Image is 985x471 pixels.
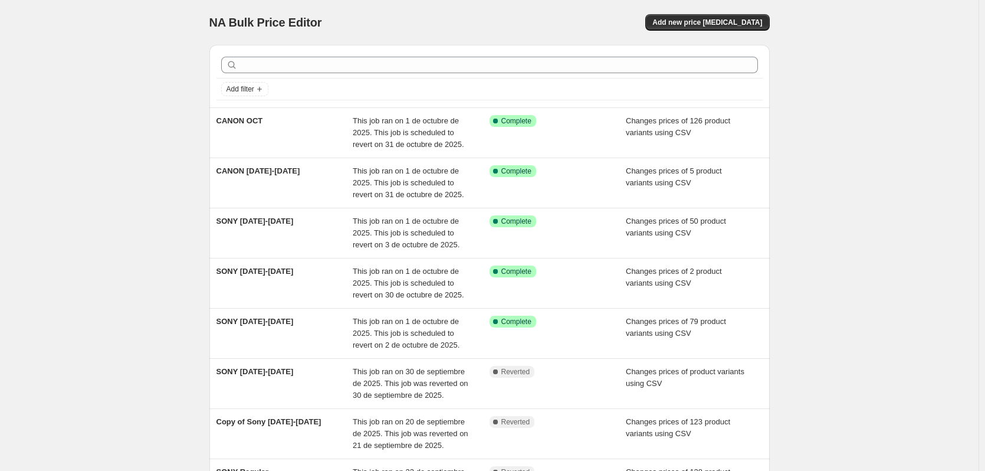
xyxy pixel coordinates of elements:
span: Reverted [501,417,530,427]
span: Changes prices of 50 product variants using CSV [626,217,726,237]
span: This job ran on 1 de octubre de 2025. This job is scheduled to revert on 31 de octubre de 2025. [353,166,464,199]
span: Complete [501,317,531,326]
span: SONY [DATE]-[DATE] [216,217,294,225]
span: Changes prices of product variants using CSV [626,367,744,388]
span: NA Bulk Price Editor [209,16,322,29]
span: SONY [DATE]-[DATE] [216,317,294,326]
span: Reverted [501,367,530,377]
span: This job ran on 20 de septiembre de 2025. This job was reverted on 21 de septiembre de 2025. [353,417,468,450]
button: Add new price [MEDICAL_DATA] [645,14,769,31]
span: CANON [DATE]-[DATE] [216,166,300,175]
span: This job ran on 1 de octubre de 2025. This job is scheduled to revert on 3 de octubre de 2025. [353,217,459,249]
span: This job ran on 1 de octubre de 2025. This job is scheduled to revert on 30 de octubre de 2025. [353,267,464,299]
span: Complete [501,166,531,176]
span: SONY [DATE]-[DATE] [216,367,294,376]
span: Complete [501,217,531,226]
span: CANON OCT [216,116,263,125]
button: Add filter [221,82,268,96]
span: Add new price [MEDICAL_DATA] [652,18,762,27]
span: Complete [501,267,531,276]
span: This job ran on 1 de octubre de 2025. This job is scheduled to revert on 2 de octubre de 2025. [353,317,459,349]
span: Changes prices of 126 product variants using CSV [626,116,730,137]
span: Changes prices of 2 product variants using CSV [626,267,722,287]
span: Complete [501,116,531,126]
span: Changes prices of 79 product variants using CSV [626,317,726,338]
span: Changes prices of 123 product variants using CSV [626,417,730,438]
span: Copy of Sony [DATE]-[DATE] [216,417,321,426]
span: This job ran on 1 de octubre de 2025. This job is scheduled to revert on 31 de octubre de 2025. [353,116,464,149]
span: Changes prices of 5 product variants using CSV [626,166,722,187]
span: This job ran on 30 de septiembre de 2025. This job was reverted on 30 de septiembre de 2025. [353,367,468,400]
span: SONY [DATE]-[DATE] [216,267,294,276]
span: Add filter [226,84,254,94]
